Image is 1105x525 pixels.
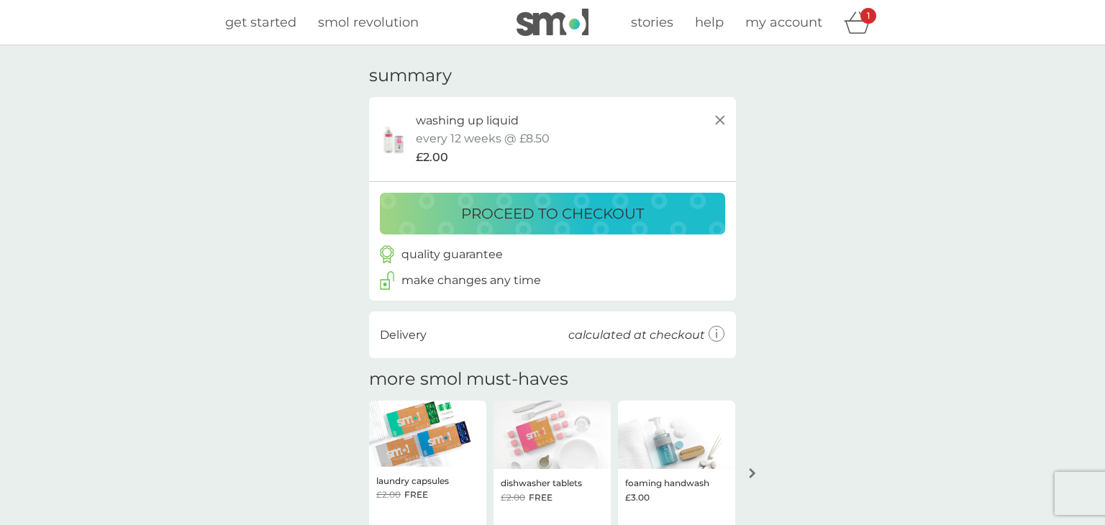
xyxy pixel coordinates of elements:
p: washing up liquid [416,111,519,130]
button: proceed to checkout [380,193,725,234]
span: smol revolution [318,14,419,30]
span: help [695,14,724,30]
p: dishwasher tablets [501,476,582,490]
p: make changes any time [401,271,541,290]
span: £2.00 [501,490,525,504]
span: FREE [404,488,428,501]
a: help [695,12,724,33]
span: £2.00 [376,488,401,501]
h2: more smol must-haves [369,369,568,390]
a: get started [225,12,296,33]
p: laundry capsules [376,474,449,488]
div: basket [844,8,880,37]
p: quality guarantee [401,245,503,264]
p: Delivery [380,326,427,344]
p: calculated at checkout [568,326,705,344]
span: stories [631,14,673,30]
span: get started [225,14,296,30]
p: proceed to checkout [461,202,644,225]
h3: summary [369,65,452,86]
span: £3.00 [625,490,650,504]
span: my account [745,14,822,30]
a: stories [631,12,673,33]
a: smol revolution [318,12,419,33]
p: foaming handwash [625,476,709,490]
a: my account [745,12,822,33]
span: £2.00 [416,148,448,167]
img: smol [517,9,588,36]
p: every 12 weeks @ £8.50 [416,129,550,148]
span: FREE [529,490,552,504]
